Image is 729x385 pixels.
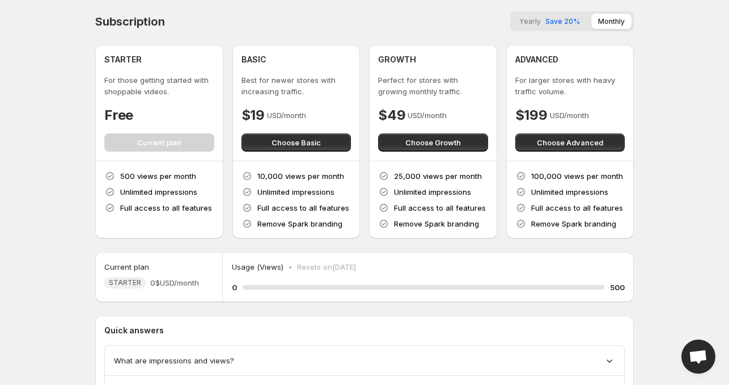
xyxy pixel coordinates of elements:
p: Remove Spark branding [257,218,342,229]
h5: 0 [232,282,237,293]
p: Best for newer stores with increasing traffic. [241,74,351,97]
p: 10,000 views per month [257,170,344,182]
span: STARTER [109,278,141,287]
p: 500 views per month [120,170,196,182]
button: Choose Basic [241,133,351,152]
p: For larger stores with heavy traffic volume. [515,74,625,97]
p: Unlimited impressions [257,186,334,198]
h4: STARTER [104,54,142,65]
p: USD/month [267,110,306,121]
p: Perfect for stores with growing monthly traffic. [378,74,488,97]
p: Usage (Views) [232,261,283,273]
p: Unlimited impressions [394,186,471,198]
h5: 500 [610,282,625,293]
p: Full access to all features [120,202,212,214]
h4: ADVANCED [515,54,558,65]
p: Resets on [DATE] [297,261,356,273]
h4: $49 [378,106,405,124]
h4: GROWTH [378,54,416,65]
p: USD/month [408,110,447,121]
p: Unlimited impressions [531,186,608,198]
p: Full access to all features [257,202,349,214]
p: 100,000 views per month [531,170,623,182]
button: Choose Growth [378,133,488,152]
button: Choose Advanced [515,133,625,152]
span: Choose Growth [405,137,461,148]
p: USD/month [550,110,589,121]
span: What are impressions and views? [114,355,234,366]
h4: Free [104,106,133,124]
p: 25,000 views per month [394,170,482,182]
p: Quick answers [104,325,625,336]
button: YearlySave 20% [512,14,587,29]
h4: BASIC [241,54,266,65]
p: Full access to all features [394,202,486,214]
span: Yearly [519,17,541,26]
span: Save 20% [545,17,580,26]
p: Full access to all features [531,202,623,214]
span: 0$ USD/month [150,277,199,288]
h4: $199 [515,106,548,124]
a: Open chat [681,340,715,374]
h4: Subscription [95,15,165,28]
h4: $19 [241,106,265,124]
p: Remove Spark branding [394,218,479,229]
h5: Current plan [104,261,149,273]
p: For those getting started with shoppable videos. [104,74,214,97]
span: Choose Advanced [537,137,603,148]
span: Choose Basic [272,137,321,148]
p: • [288,261,293,273]
p: Unlimited impressions [120,186,197,198]
button: Monthly [591,14,631,29]
p: Remove Spark branding [531,218,616,229]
